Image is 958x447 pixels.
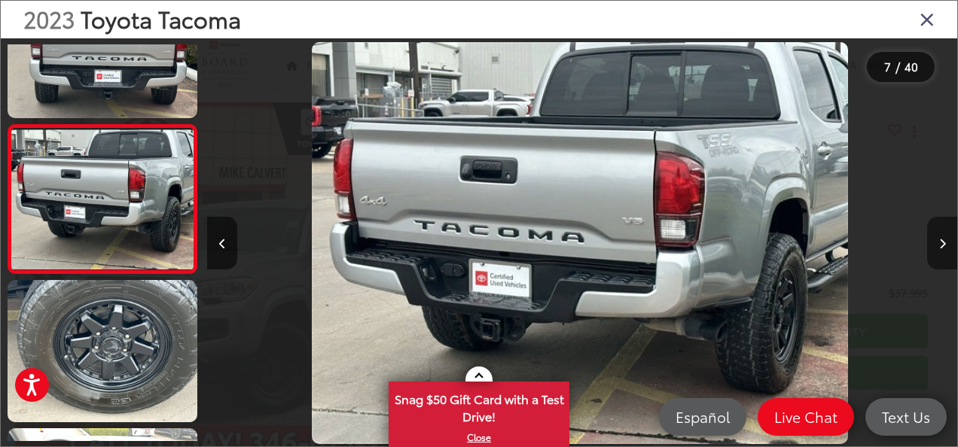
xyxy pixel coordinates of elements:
[758,398,854,436] a: Live Chat
[668,407,737,426] span: Español
[23,2,75,35] span: 2023
[927,217,957,269] button: Next image
[865,398,947,436] a: Text Us
[905,58,918,74] span: 40
[884,58,891,74] span: 7
[10,129,196,269] img: 2023 Toyota Tacoma SR V6
[205,42,955,445] div: 2023 Toyota Tacoma SR V6 6
[874,407,938,426] span: Text Us
[312,42,849,445] img: 2023 Toyota Tacoma SR V6
[920,9,935,29] i: Close gallery
[767,407,845,426] span: Live Chat
[81,2,241,35] span: Toyota Tacoma
[894,62,902,72] span: /
[5,278,199,424] img: 2023 Toyota Tacoma SR V6
[207,217,237,269] button: Previous image
[390,383,568,429] span: Snag $50 Gift Card with a Test Drive!
[659,398,746,436] a: Español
